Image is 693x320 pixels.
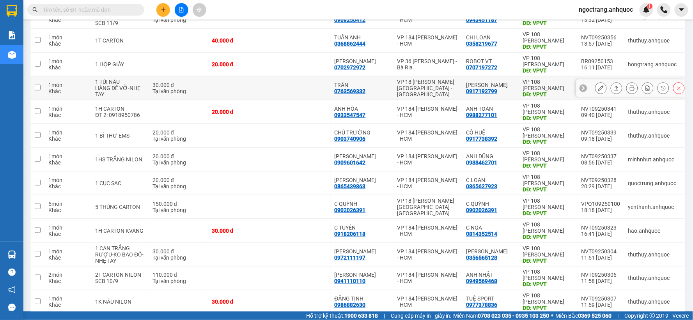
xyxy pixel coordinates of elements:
[581,278,620,285] div: 11:58 [DATE]
[675,3,688,17] button: caret-down
[335,255,366,261] div: 0972111197
[523,115,574,121] div: DĐ: VPVT
[335,201,390,207] div: C QUỲNH
[466,64,497,71] div: 0707197272
[466,112,497,118] div: 0988277101
[95,14,145,26] div: ĐT 2: 0977309522 - SCB 11/9
[523,139,574,145] div: DĐ: VPVT
[647,4,653,9] sup: 1
[628,275,681,281] div: thuthuy.anhquoc
[74,44,137,55] div: 0392076594
[466,34,515,41] div: CHỊ LOAN
[95,180,145,186] div: 1 CỤC SAC
[391,311,452,320] span: Cung cấp máy in - giấy in:
[581,64,620,71] div: 16:11 [DATE]
[7,35,69,46] div: 0913722788
[466,136,497,142] div: 0917738392
[581,177,620,183] div: NVT09250328
[581,106,620,112] div: NVT09250341
[581,296,620,302] div: NVT09250307
[95,112,145,118] div: ĐT 2: 0918950786
[628,109,681,115] div: thuthuy.anhquoc
[523,163,574,169] div: DĐ: VPVT
[48,207,87,213] div: Khác
[48,225,87,231] div: 1 món
[397,272,458,285] div: VP 184 [PERSON_NAME] - HCM
[48,106,87,112] div: 1 món
[523,269,574,281] div: VP 108 [PERSON_NAME]
[628,180,681,186] div: quoctrung.anhquoc
[523,20,574,26] div: DĐ: VPVT
[466,248,515,255] div: ANH TIẾN
[48,248,87,255] div: 1 món
[335,278,366,285] div: 0941110110
[628,251,681,258] div: thuthuy.anhquoc
[95,251,145,264] div: RƯỢU-KO BAO ĐỔ-NHẸ TAY
[95,156,145,163] div: 1HS TRẮNG NILON
[212,299,265,305] div: 30.000 đ
[523,31,574,44] div: VP 108 [PERSON_NAME]
[611,82,622,94] div: Giao hàng
[48,82,87,88] div: 1 món
[48,153,87,159] div: 1 món
[466,296,515,302] div: TUỆ SPORT
[556,311,612,320] span: Miền Bắc
[335,136,366,142] div: 0903740906
[523,91,574,97] div: DĐ: VPVT
[466,88,497,94] div: 0917192799
[581,41,620,47] div: 13:57 [DATE]
[595,82,607,94] div: Sửa đơn hàng
[397,153,458,166] div: VP 184 [PERSON_NAME] - HCM
[335,302,366,308] div: 0986882630
[466,231,497,237] div: 0814352514
[466,255,497,261] div: 0356565128
[8,269,16,276] span: question-circle
[152,201,204,207] div: 150.000 đ
[335,225,390,231] div: C TUYỀN
[628,299,681,305] div: thuthuy.anhquoc
[156,3,170,17] button: plus
[8,31,16,39] img: solution-icon
[95,106,145,112] div: 1H CARTON
[48,34,87,41] div: 1 món
[48,17,87,23] div: Khác
[397,79,458,97] div: VP 18 [PERSON_NAME][GEOGRAPHIC_DATA] - [GEOGRAPHIC_DATA]
[335,88,366,94] div: 0763569332
[48,255,87,261] div: Khác
[523,174,574,186] div: VP 108 [PERSON_NAME]
[152,153,204,159] div: 20.000 đ
[95,272,145,278] div: 2T CARTON NILON
[152,136,204,142] div: Tại văn phòng
[454,311,549,320] span: Miền Nam
[466,302,497,308] div: 0977378836
[397,129,458,142] div: VP 184 [PERSON_NAME] - HCM
[95,299,145,305] div: 1K NÂU NILON
[581,302,620,308] div: 11:59 [DATE]
[478,313,549,319] strong: 0708 023 035 - 0935 103 250
[650,313,655,318] span: copyright
[523,221,574,234] div: VP 108 [PERSON_NAME]
[95,61,145,67] div: 1 HỘP GIẤY
[74,35,137,44] div: [PERSON_NAME]
[335,207,366,213] div: 0902026391
[628,37,681,44] div: thuthuy.anhquoc
[197,7,202,12] span: aim
[335,112,366,118] div: 0933547547
[179,7,184,12] span: file-add
[7,7,69,25] div: VP 108 [PERSON_NAME]
[581,272,620,278] div: NVT09250306
[523,293,574,305] div: VP 108 [PERSON_NAME]
[335,129,390,136] div: CHÚ TRƯỜNG
[466,17,497,23] div: 0943451187
[74,7,93,16] span: Nhận:
[344,313,378,319] strong: 1900 633 818
[384,311,385,320] span: |
[523,210,574,216] div: DĐ: VPVT
[581,225,620,231] div: NVT09250323
[95,278,145,285] div: SCB 10/9
[466,201,515,207] div: C QUỲNH
[397,248,458,261] div: VP 184 [PERSON_NAME] - HCM
[48,41,87,47] div: Khác
[523,245,574,258] div: VP 108 [PERSON_NAME]
[95,85,145,97] div: HÀNG DỄ VỠ-NHẸ TAY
